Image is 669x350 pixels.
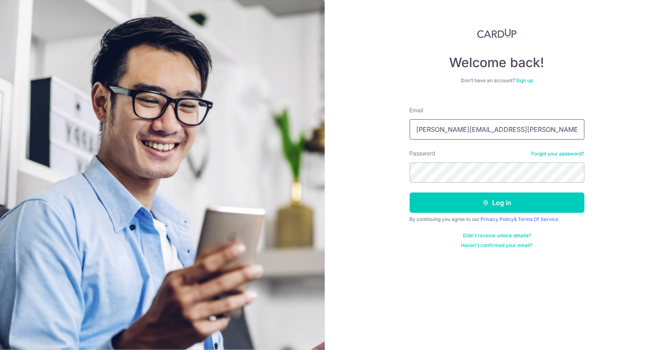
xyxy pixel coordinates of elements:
h4: Welcome back! [410,55,584,71]
div: Don’t have an account? [410,77,584,84]
img: CardUp Logo [477,28,517,38]
a: Forgot your password? [532,151,584,157]
a: Sign up [516,77,533,83]
a: Privacy Policy [481,216,514,222]
a: Haven't confirmed your email? [461,242,533,249]
label: Password [410,149,436,157]
button: Log in [410,192,584,213]
input: Enter your Email [410,119,584,140]
label: Email [410,106,424,114]
div: By continuing you agree to our & [410,216,584,223]
a: Terms Of Service [518,216,559,222]
a: Didn't receive unlock details? [463,232,531,239]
